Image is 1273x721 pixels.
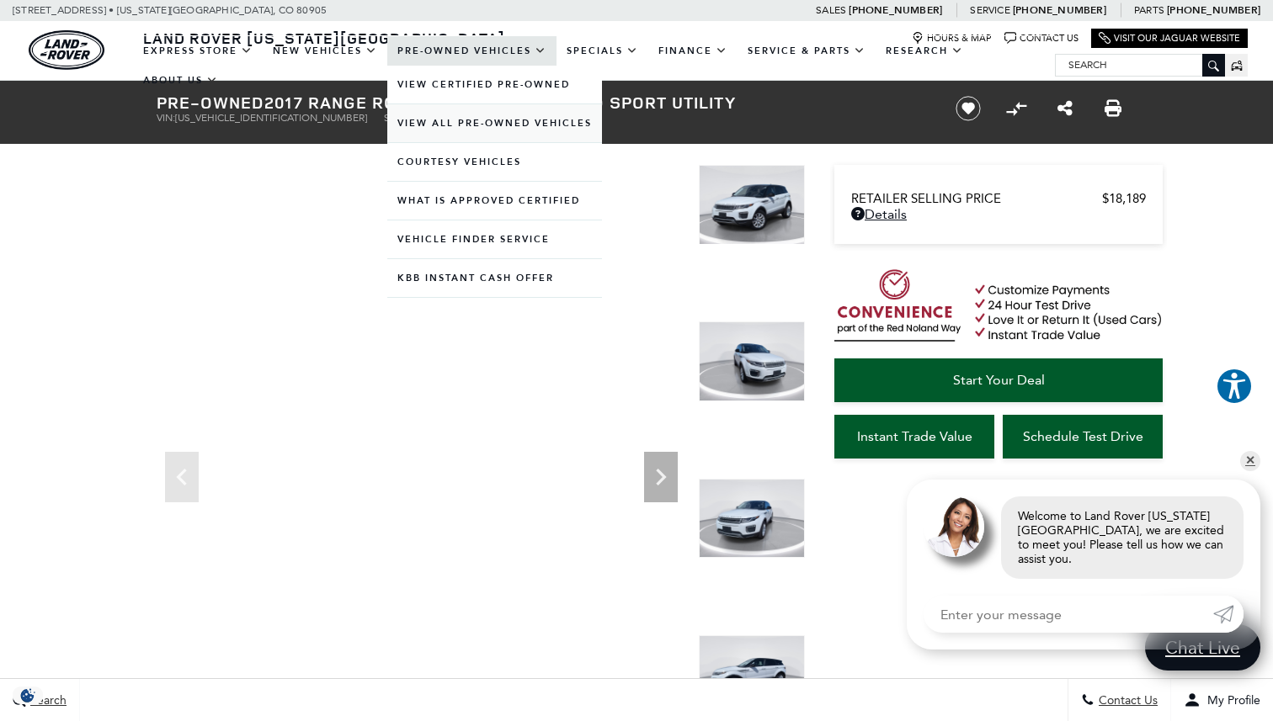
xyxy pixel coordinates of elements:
a: [STREET_ADDRESS] • [US_STATE][GEOGRAPHIC_DATA], CO 80905 [13,4,327,16]
span: Service [970,4,1009,16]
a: Pre-Owned Vehicles [387,36,557,66]
a: What Is Approved Certified [387,182,602,220]
img: Used 2017 Fuji White Land Rover SE image 4 [699,635,805,715]
nav: Main Navigation [133,36,1055,95]
a: Land Rover [US_STATE][GEOGRAPHIC_DATA] [133,28,515,48]
button: Save vehicle [950,95,987,122]
a: Visit Our Jaguar Website [1099,32,1240,45]
img: Agent profile photo [924,496,984,557]
span: Retailer Selling Price [851,191,1102,206]
span: Parts [1134,4,1164,16]
section: Click to Open Cookie Consent Modal [8,687,47,704]
img: Land Rover [29,30,104,70]
span: Land Rover [US_STATE][GEOGRAPHIC_DATA] [143,28,505,48]
a: View Certified Pre-Owned [387,66,602,103]
a: Details [851,206,1146,222]
a: Start Your Deal [834,358,1163,402]
a: Specials [557,36,648,66]
a: Print this Pre-Owned 2017 Range Rover Evoque SE 4WD 4D Sport Utility [1105,98,1121,119]
a: Finance [648,36,738,66]
img: Opt-Out Icon [8,687,47,704]
h1: 2017 Range Rover Evoque SE 4WD 4D Sport Utility [157,93,927,112]
button: Open user profile menu [1171,679,1273,721]
a: Hours & Map [912,32,992,45]
span: VIN: [157,112,175,124]
span: Start Your Deal [953,372,1045,388]
a: Instant Trade Value [834,415,994,459]
a: Courtesy Vehicles [387,143,602,181]
aside: Accessibility Help Desk [1216,368,1253,408]
a: New Vehicles [263,36,387,66]
a: Contact Us [1004,32,1079,45]
a: Schedule Test Drive [1003,415,1163,459]
img: Used 2017 Fuji White Land Rover SE image 2 [699,321,805,401]
span: Schedule Test Drive [1023,428,1143,444]
button: Explore your accessibility options [1216,368,1253,405]
a: [PHONE_NUMBER] [1013,3,1106,17]
div: Next [644,452,678,502]
a: [PHONE_NUMBER] [1167,3,1260,17]
input: Enter your message [924,596,1213,633]
a: About Us [133,66,228,95]
a: Research [876,36,973,66]
div: Welcome to Land Rover [US_STATE][GEOGRAPHIC_DATA], we are excited to meet you! Please tell us how... [1001,496,1244,579]
button: Compare vehicle [1004,96,1029,121]
span: Instant Trade Value [857,428,972,444]
a: KBB Instant Cash Offer [387,259,602,297]
span: Contact Us [1095,693,1158,708]
a: EXPRESS STORE [133,36,263,66]
a: Share this Pre-Owned 2017 Range Rover Evoque SE 4WD 4D Sport Utility [1057,98,1073,119]
a: Submit [1213,596,1244,633]
img: Used 2017 Fuji White Land Rover SE image 3 [699,479,805,559]
span: $18,189 [1102,191,1146,206]
span: [US_VEHICLE_IDENTIFICATION_NUMBER] [175,112,367,124]
a: Vehicle Finder Service [387,220,602,258]
iframe: Interactive Walkaround/Photo gallery of the vehicle/product [157,165,686,694]
input: Search [1056,55,1224,75]
span: Stock: [384,112,420,124]
strong: Pre-Owned [157,91,264,114]
a: Retailer Selling Price $18,189 [851,191,1146,206]
a: land-rover [29,30,104,70]
span: My Profile [1201,693,1260,708]
img: Used 2017 Fuji White Land Rover SE image 1 [699,165,805,245]
a: View All Pre-Owned Vehicles [387,104,602,142]
a: Service & Parts [738,36,876,66]
a: [PHONE_NUMBER] [849,3,942,17]
span: Sales [816,4,846,16]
